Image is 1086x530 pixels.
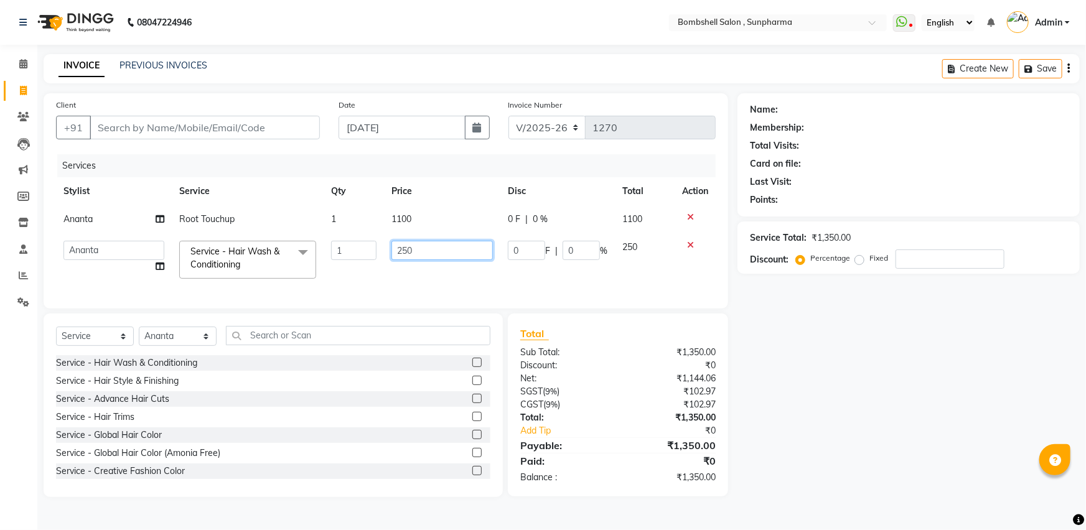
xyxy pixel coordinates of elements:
[57,154,725,177] div: Services
[179,213,235,225] span: Root Touchup
[511,346,618,359] div: Sub Total:
[511,385,618,398] div: ( )
[1007,11,1029,33] img: Admin
[339,100,355,111] label: Date
[555,244,558,258] span: |
[511,471,618,484] div: Balance :
[545,244,550,258] span: F
[56,411,134,424] div: Service - Hair Trims
[618,346,725,359] div: ₹1,350.00
[511,453,618,468] div: Paid:
[511,411,618,424] div: Total:
[600,244,607,258] span: %
[615,177,675,205] th: Total
[500,177,615,205] th: Disc
[750,193,778,207] div: Points:
[812,231,851,244] div: ₹1,350.00
[240,259,246,270] a: x
[32,5,117,40] img: logo
[511,438,618,453] div: Payable:
[56,393,169,406] div: Service - Advance Hair Cuts
[750,231,807,244] div: Service Total:
[508,213,520,226] span: 0 F
[622,241,637,253] span: 250
[525,213,528,226] span: |
[618,398,725,411] div: ₹102.97
[750,121,804,134] div: Membership:
[675,177,716,205] th: Action
[56,374,179,388] div: Service - Hair Style & Finishing
[56,465,185,478] div: Service - Creative Fashion Color
[511,424,635,437] a: Add Tip
[546,399,558,409] span: 9%
[618,471,725,484] div: ₹1,350.00
[1035,16,1062,29] span: Admin
[56,177,172,205] th: Stylist
[750,103,778,116] div: Name:
[618,453,725,468] div: ₹0
[810,253,850,264] label: Percentage
[618,372,725,385] div: ₹1,144.06
[56,447,220,460] div: Service - Global Hair Color (Amonia Free)
[750,175,792,188] div: Last Visit:
[622,213,642,225] span: 1100
[618,411,725,424] div: ₹1,350.00
[636,424,725,437] div: ₹0
[942,59,1014,78] button: Create New
[618,385,725,398] div: ₹102.97
[56,100,76,111] label: Client
[520,386,543,397] span: SGST
[750,157,801,170] div: Card on file:
[869,253,888,264] label: Fixed
[750,253,789,266] div: Discount:
[119,60,207,71] a: PREVIOUS INVOICES
[391,213,411,225] span: 1100
[511,359,618,372] div: Discount:
[56,429,162,442] div: Service - Global Hair Color
[63,213,93,225] span: Ananta
[59,55,105,77] a: INVOICE
[520,327,549,340] span: Total
[384,177,501,205] th: Price
[618,438,725,453] div: ₹1,350.00
[511,372,618,385] div: Net:
[750,139,799,152] div: Total Visits:
[508,100,563,111] label: Invoice Number
[137,5,192,40] b: 08047224946
[56,356,197,370] div: Service - Hair Wash & Conditioning
[533,213,548,226] span: 0 %
[172,177,324,205] th: Service
[56,116,91,139] button: +91
[331,213,336,225] span: 1
[226,326,490,345] input: Search or Scan
[545,386,557,396] span: 9%
[618,359,725,372] div: ₹0
[324,177,384,205] th: Qty
[511,398,618,411] div: ( )
[520,399,543,410] span: CGST
[90,116,320,139] input: Search by Name/Mobile/Email/Code
[1019,59,1062,78] button: Save
[190,246,279,270] span: Service - Hair Wash & Conditioning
